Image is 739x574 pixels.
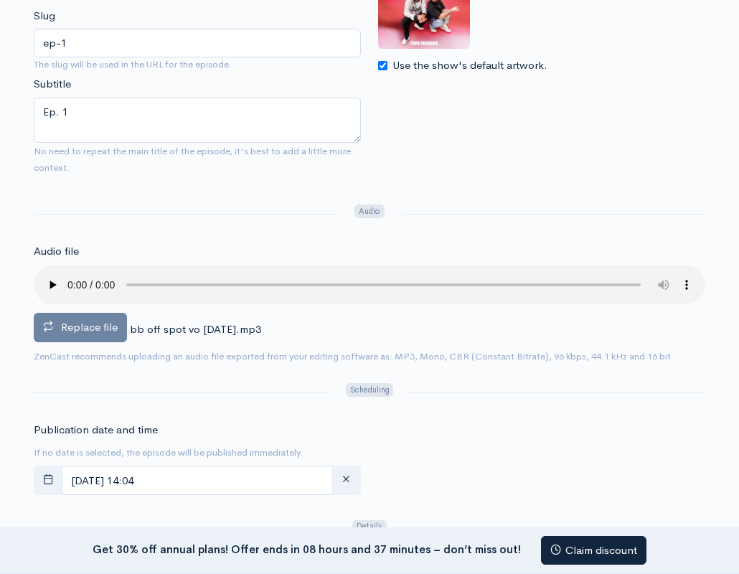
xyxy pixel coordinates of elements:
[541,536,646,565] a: Claim discount
[93,542,521,555] strong: Get 30% off annual plans! Offer ends in 08 hours and 37 minutes – don’t miss out!
[34,422,158,438] label: Publication date and time
[354,204,384,218] span: Audio
[34,29,361,58] input: title-of-episode
[130,322,261,336] span: bb off spot vo [DATE].mp3
[34,8,55,24] label: Slug
[346,383,393,397] span: Scheduling
[34,466,63,495] button: toggle
[34,243,79,260] label: Audio file
[34,57,361,72] small: The slug will be used in the URL for the episode.
[34,76,71,93] label: Subtitle
[34,350,671,362] small: ZenCast recommends uploading an audio file exported from your editing software as: MP3, Mono, CBR...
[392,57,547,74] label: Use the show's default artwork.
[331,466,361,495] button: clear
[34,446,303,458] small: If no date is selected, the episode will be published immediately.
[352,520,386,534] span: Details
[61,320,118,334] span: Replace file
[34,145,351,174] small: No need to repeat the main title of the episode, it's best to add a little more context.
[34,98,361,143] textarea: Ep. 1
